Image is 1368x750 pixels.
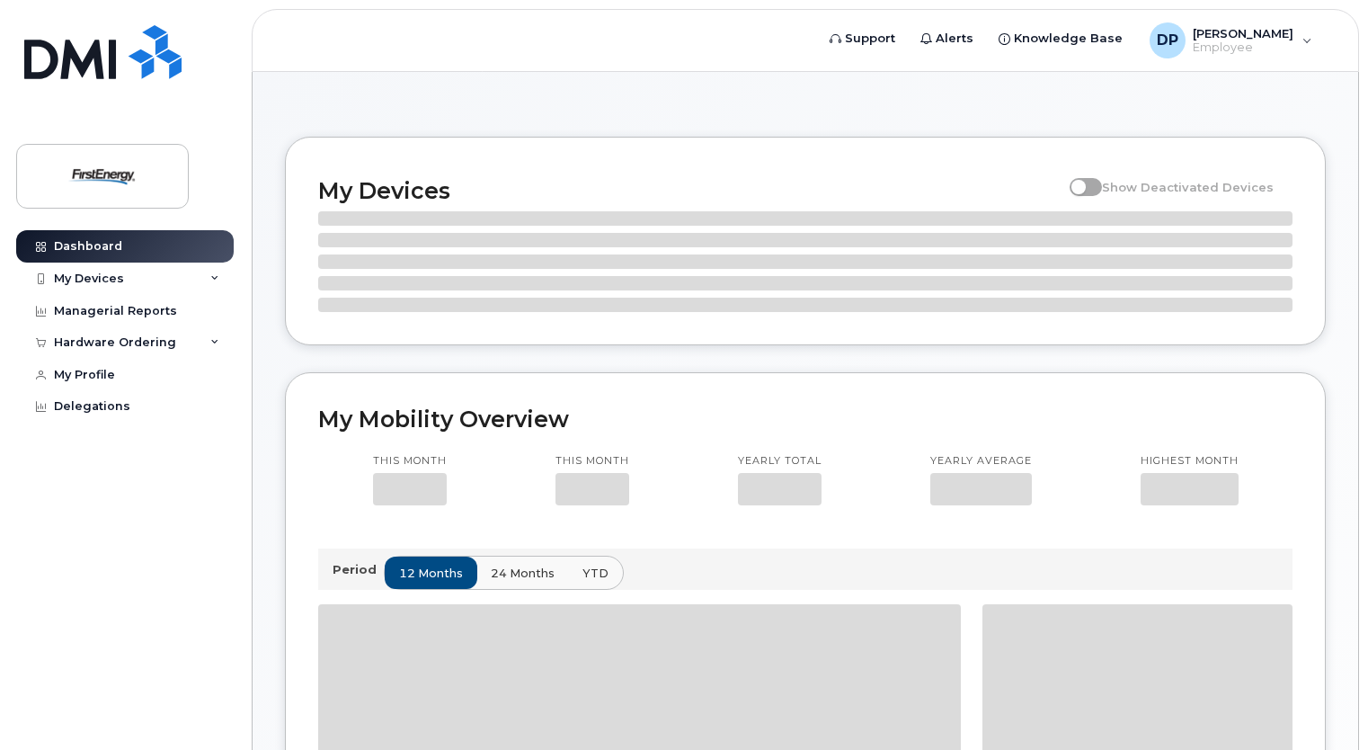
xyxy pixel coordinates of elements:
h2: My Mobility Overview [318,406,1292,433]
p: Period [333,561,384,578]
p: Yearly average [930,454,1032,469]
p: This month [555,454,629,469]
p: This month [373,454,447,469]
span: 24 months [491,565,555,582]
p: Highest month [1141,454,1239,469]
span: Show Deactivated Devices [1102,180,1274,194]
h2: My Devices [318,177,1061,204]
span: YTD [582,565,608,582]
input: Show Deactivated Devices [1070,170,1084,184]
p: Yearly total [738,454,822,469]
